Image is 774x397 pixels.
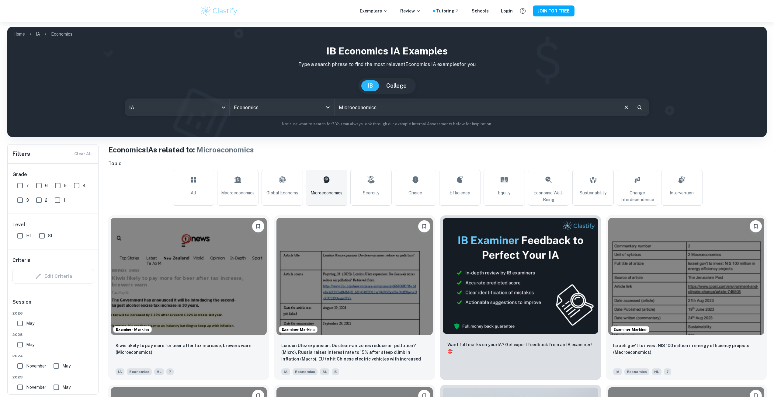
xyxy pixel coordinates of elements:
span: Examiner Marking [279,327,317,332]
span: 2026 [12,311,94,316]
p: London Ulez expansion: Do clean-air zones reduce air pollution? (Micro), Russia raises interest r... [281,342,428,363]
span: 4 [83,182,86,189]
button: Please log in to bookmark exemplars [252,220,264,232]
span: Efficiency [449,190,470,196]
span: IA [116,368,124,375]
span: Economic Well-Being [531,190,567,203]
button: Please log in to bookmark exemplars [418,220,430,232]
span: SL [320,368,329,375]
h6: Topic [108,160,767,167]
a: Examiner MarkingPlease log in to bookmark exemplarsIsraeli gov't to invest NIS 100 million in ene... [606,215,767,380]
a: IA [36,30,40,38]
a: Home [13,30,25,38]
span: 5 [332,368,339,375]
span: 2023 [12,374,94,380]
img: Clastify logo [200,5,238,17]
span: November [26,384,46,391]
span: Scarcity [363,190,379,196]
span: 7 [26,182,29,189]
span: Examiner Marking [113,327,151,332]
span: IA [613,368,622,375]
a: Schools [472,8,489,14]
a: Examiner MarkingPlease log in to bookmark exemplarsLondon Ulez expansion: Do clean-air zones redu... [274,215,435,380]
button: Open [324,103,332,112]
h6: Grade [12,171,94,178]
img: Economics IA example thumbnail: London Ulez expansion: Do clean-air zone [276,218,432,335]
span: Economics [293,368,318,375]
span: Sustainability [580,190,606,196]
span: Examiner Marking [611,327,649,332]
span: Macroeconomics [221,190,255,196]
p: Type a search phrase to find the most relevant Economics IA examples for you [12,61,762,68]
img: profile cover [7,27,767,137]
a: Login [501,8,513,14]
span: 2 [45,197,47,204]
span: SL [48,232,53,239]
button: JOIN FOR FREE [533,5,574,16]
div: Criteria filters are unavailable when searching by topic [12,269,94,284]
div: IA [125,99,230,116]
img: Thumbnail [443,218,599,334]
span: 7 [664,368,671,375]
span: 1 [64,197,65,204]
span: 6 [45,182,48,189]
button: Help and Feedback [518,6,528,16]
img: Economics IA example thumbnail: Israeli gov't to invest NIS 100 million [608,218,764,335]
span: November [26,363,46,369]
button: Clear [620,102,632,113]
p: Kiwis likely to pay more for beer after tax increase, brewers warn (Microeconomics) [116,342,262,356]
span: May [26,341,34,348]
button: Search [634,102,645,113]
h1: IB Economics IA examples [12,44,762,58]
span: Microeconomics [311,190,342,196]
span: Economics [127,368,152,375]
p: Want full marks on your IA ? Get expert feedback from an IB examiner! [447,341,594,355]
span: Microeconomics [196,145,254,154]
a: Tutoring [436,8,460,14]
button: IB [361,80,379,91]
a: Examiner MarkingPlease log in to bookmark exemplarsKiwis likely to pay more for beer after tax in... [108,215,269,380]
span: 2024 [12,353,94,359]
span: All [191,190,196,196]
span: Change Interdependence [620,190,655,203]
span: Intervention [670,190,694,196]
span: Economics [624,368,649,375]
span: HL [652,368,661,375]
span: 3 [26,197,29,204]
h6: Criteria [12,257,30,264]
span: Choice [408,190,422,196]
h1: Economics IAs related to: [108,144,767,155]
p: Israeli gov't to invest NIS 100 million in energy efficiency projects (Macroeconomics) [613,342,759,356]
button: College [380,80,413,91]
span: IA [281,368,290,375]
span: Equity [498,190,510,196]
h6: Level [12,221,94,228]
span: HL [26,232,32,239]
span: May [62,384,71,391]
p: Review [400,8,421,14]
a: ThumbnailWant full marks on yourIA? Get expert feedback from an IB examiner! [440,215,601,380]
span: May [26,320,34,327]
p: Not sure what to search for? You can always look through our example Internal Assessments below f... [12,121,762,127]
p: Economics [51,31,72,37]
span: 🎯 [447,349,453,354]
h6: Filters [12,150,30,158]
h6: Session [12,298,94,311]
span: HL [154,368,164,375]
p: Exemplars [360,8,388,14]
span: 2025 [12,332,94,337]
input: E.g. smoking and tax, tariffs, global economy... [335,99,618,116]
span: Global Economy [266,190,298,196]
span: 5 [64,182,67,189]
button: Please log in to bookmark exemplars [750,220,762,232]
span: 7 [166,368,174,375]
span: May [62,363,71,369]
img: Economics IA example thumbnail: Kiwis likely to pay more for beer after [111,218,267,335]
